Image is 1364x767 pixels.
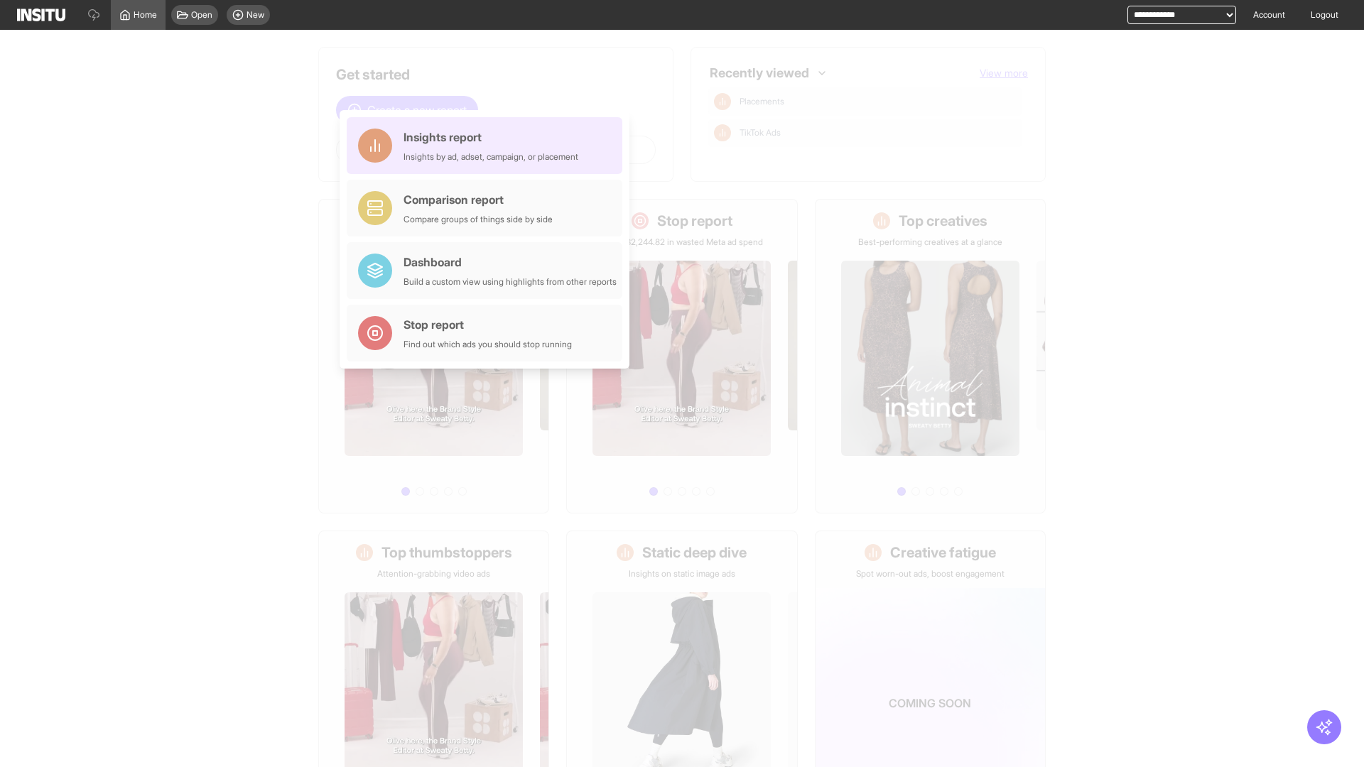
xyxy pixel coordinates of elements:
div: Insights by ad, adset, campaign, or placement [404,151,578,163]
div: Dashboard [404,254,617,271]
img: Logo [17,9,65,21]
div: Comparison report [404,191,553,208]
div: Stop report [404,316,572,333]
div: Find out which ads you should stop running [404,339,572,350]
div: Build a custom view using highlights from other reports [404,276,617,288]
span: New [247,9,264,21]
div: Compare groups of things side by side [404,214,553,225]
div: Insights report [404,129,578,146]
span: Open [191,9,212,21]
span: Home [134,9,157,21]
